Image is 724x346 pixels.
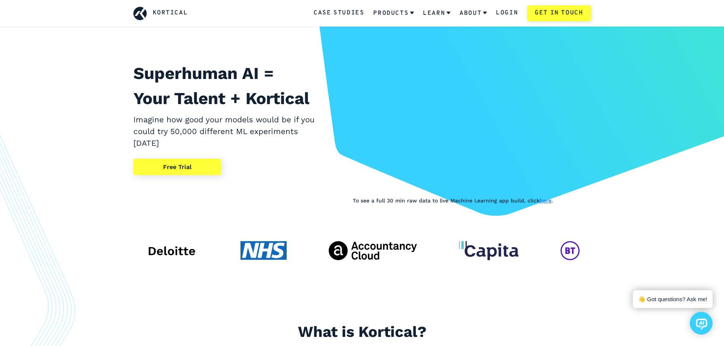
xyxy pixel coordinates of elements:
img: Deloitte client logo [145,241,198,260]
h1: Superhuman AI = Your Talent + Kortical [133,61,317,111]
img: Capita client logo [459,241,518,260]
a: Kortical [153,8,188,18]
a: here [540,197,551,204]
a: Free Trial [133,159,221,175]
a: Login [496,8,518,18]
h2: What is Kortical? [172,321,552,343]
h2: Imagine how good your models would be if you could try 50,000 different ML experiments [DATE] [133,114,317,150]
img: The Accountancy Cloud client logo [329,241,417,260]
img: BT Global Services client logo [561,241,580,260]
iframe: YouTube video player [353,61,591,194]
img: NHS client logo [241,241,287,260]
a: Products [373,3,414,23]
a: Get in touch [527,5,591,21]
a: Learn [423,3,450,23]
a: Case Studies [314,8,364,18]
a: About [459,3,487,23]
p: To see a full 30 min raw data to live Machine Learning app build, click . [353,196,591,205]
